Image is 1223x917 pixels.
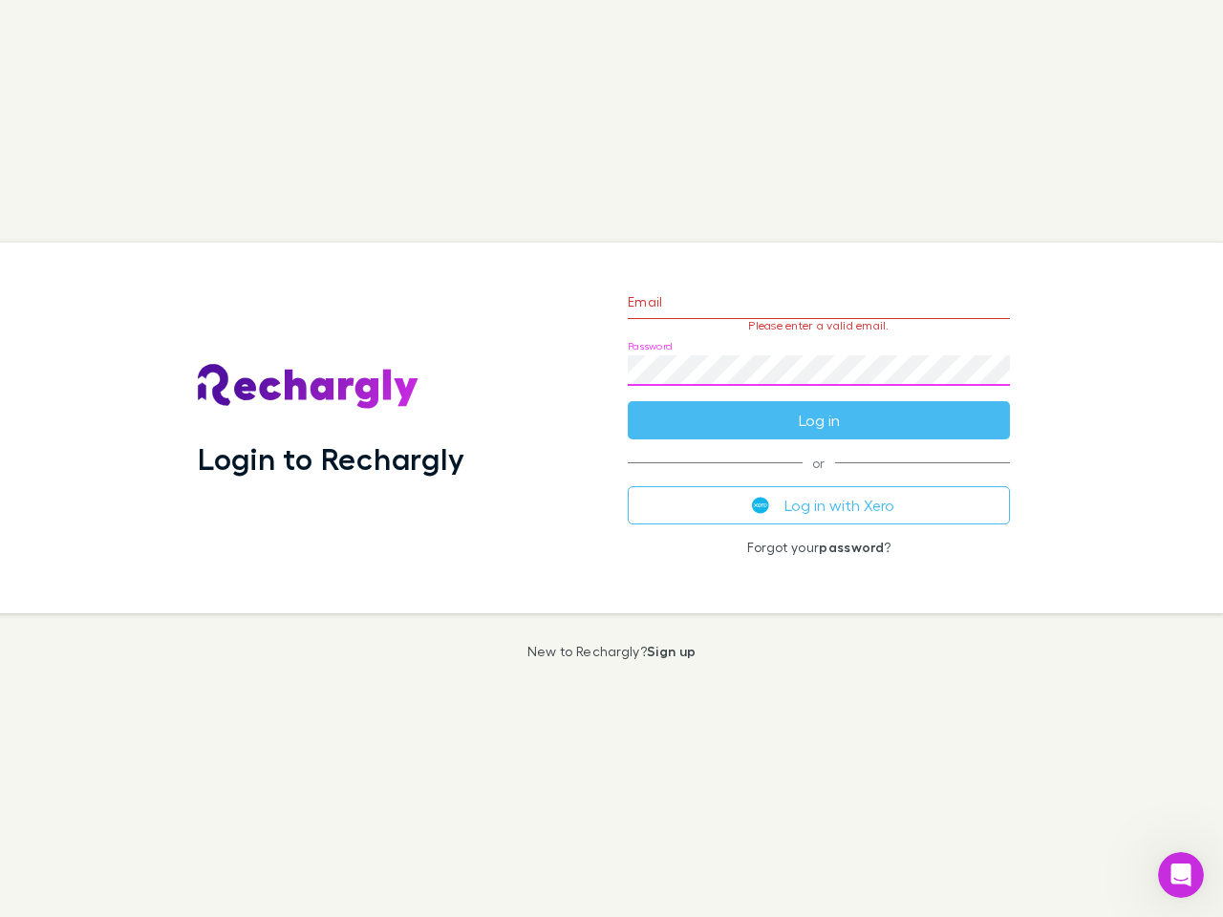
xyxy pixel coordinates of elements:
[628,462,1010,463] span: or
[198,440,464,477] h1: Login to Rechargly
[628,319,1010,332] p: Please enter a valid email.
[628,401,1010,439] button: Log in
[1158,852,1204,898] iframe: Intercom live chat
[628,540,1010,555] p: Forgot your ?
[527,644,697,659] p: New to Rechargly?
[628,486,1010,524] button: Log in with Xero
[752,497,769,514] img: Xero's logo
[198,364,419,410] img: Rechargly's Logo
[628,339,673,353] label: Password
[819,539,884,555] a: password
[647,643,696,659] a: Sign up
